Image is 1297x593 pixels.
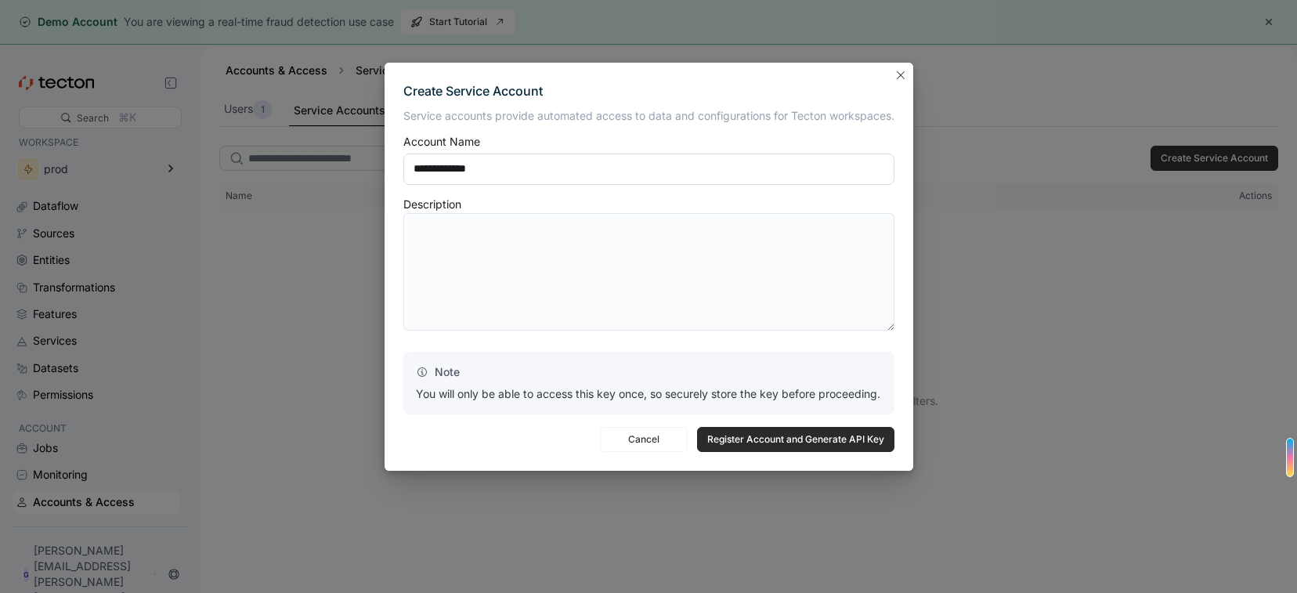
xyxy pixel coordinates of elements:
p: You will only be able to access this key once, so securely store the key before proceeding. [416,386,882,402]
span: Cancel [610,428,677,451]
button: Cancel [600,427,688,452]
div: Create Service Account [403,81,894,102]
button: Register Account and Generate API Key [697,427,894,452]
div: Description [403,199,461,210]
div: Account Name [403,136,480,147]
button: Closes this modal window [891,66,910,85]
p: Note [416,364,882,380]
span: Register Account and Generate API Key [707,428,884,451]
p: Service accounts provide automated access to data and configurations for Tecton workspaces. [403,108,894,124]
